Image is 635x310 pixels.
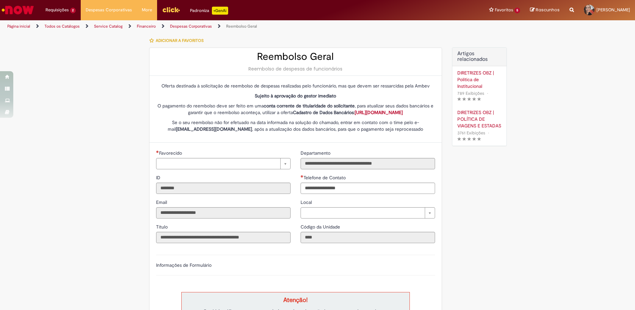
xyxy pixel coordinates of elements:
[487,128,491,137] span: •
[457,109,501,129] a: DIRETRIZES OBZ | POLÍTICA DE VIAGENS E ESTADAS
[156,119,435,132] p: Se o seu reembolso não for efetuado na data informada na solução do chamado, entrar em contato co...
[156,150,159,153] span: Necessários
[301,224,341,230] span: Somente leitura - Código da Unidade
[301,150,332,156] label: Somente leitura - Departamento
[156,66,435,72] div: Reembolso de despesas de funcionários
[530,7,560,13] a: Rascunhos
[156,174,162,181] label: Somente leitura - ID
[457,51,501,63] h3: Artigos relacionados
[7,24,30,29] a: Página inicial
[156,199,168,206] label: Somente leitura - Email
[457,90,484,96] span: 789 Exibições
[264,103,355,109] strong: conta corrente de titularidade do solicitante
[514,8,520,13] span: 5
[156,232,291,243] input: Título
[176,126,252,132] strong: [EMAIL_ADDRESS][DOMAIN_NAME]
[301,199,313,205] span: Local
[156,175,162,181] span: Somente leitura - ID
[156,51,435,62] h2: Reembolso Geral
[495,7,513,13] span: Favoritos
[45,7,69,13] span: Requisições
[142,7,152,13] span: More
[301,175,304,178] span: Obrigatório Preenchido
[149,34,207,48] button: Adicionar a Favoritos
[293,109,403,115] strong: Cadastro de Dados Bancários:
[283,296,308,304] strong: Atenção!
[255,93,336,99] strong: Sujeito à aprovação do gestor imediato
[156,224,169,230] label: Somente leitura - Título
[226,24,257,29] a: Reembolso Geral
[156,82,435,89] p: Oferta destinada à solicitação de reembolso de despesas realizadas pelo funcionário, mas que deve...
[94,24,123,29] a: Service Catalog
[162,5,180,15] img: click_logo_yellow_360x200.png
[159,150,183,156] span: Necessários - Favorecido
[212,7,228,15] p: +GenAi
[536,7,560,13] span: Rascunhos
[355,109,403,115] a: [URL][DOMAIN_NAME]
[156,183,291,194] input: ID
[156,38,204,43] span: Adicionar a Favoritos
[301,158,435,169] input: Departamento
[596,7,630,13] span: [PERSON_NAME]
[301,207,435,219] a: Limpar campo Local
[301,224,341,230] label: Somente leitura - Código da Unidade
[170,24,212,29] a: Despesas Corporativas
[5,20,418,33] ul: Trilhas de página
[457,130,485,136] span: 3761 Exibições
[1,3,35,17] img: ServiceNow
[137,24,156,29] a: Financeiro
[70,8,76,13] span: 2
[86,7,132,13] span: Despesas Corporativas
[156,102,435,116] p: O pagamento do reembolso deve ser feito em uma , para atualizar seus dados bancários e garantir q...
[301,183,435,194] input: Telefone de Contato
[156,207,291,219] input: Email
[156,262,212,268] label: Informações de Formulário
[304,175,347,181] span: Telefone de Contato
[45,24,80,29] a: Todos os Catálogos
[190,7,228,15] div: Padroniza
[486,89,490,98] span: •
[156,224,169,230] span: Somente leitura - Título
[301,232,435,243] input: Código da Unidade
[457,70,501,89] a: DIRETRIZES OBZ | Política de Institucional
[156,158,291,169] a: Limpar campo Favorecido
